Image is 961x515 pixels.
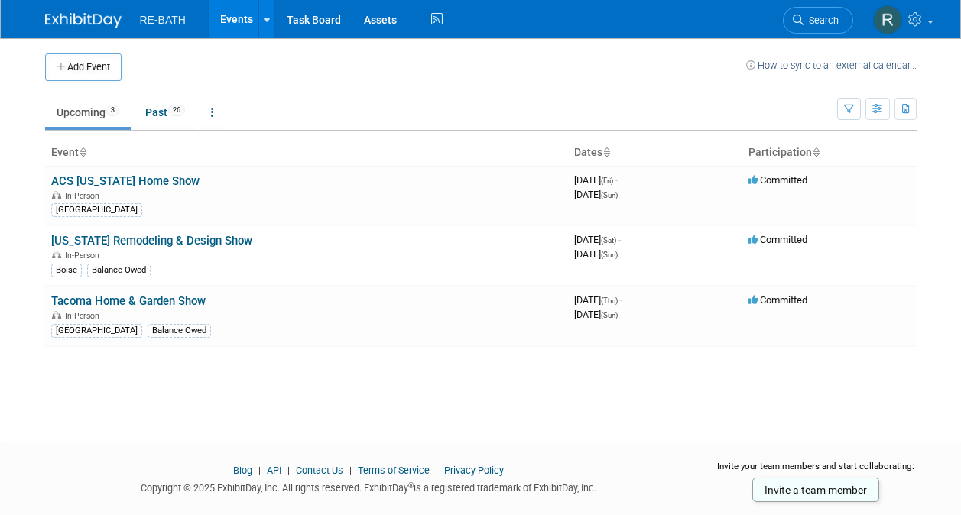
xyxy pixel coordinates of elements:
[574,294,622,306] span: [DATE]
[52,311,61,319] img: In-Person Event
[45,53,122,81] button: Add Event
[51,203,142,217] div: [GEOGRAPHIC_DATA]
[574,248,618,260] span: [DATE]
[752,478,879,502] a: Invite a team member
[574,189,618,200] span: [DATE]
[601,296,618,305] span: (Thu)
[51,174,200,188] a: ACS [US_STATE] Home Show
[346,465,356,476] span: |
[748,294,807,306] span: Committed
[574,309,618,320] span: [DATE]
[267,465,281,476] a: API
[233,465,252,476] a: Blog
[45,98,131,127] a: Upcoming3
[602,146,610,158] a: Sort by Start Date
[168,105,185,116] span: 26
[601,311,618,319] span: (Sun)
[51,234,252,248] a: [US_STATE] Remodeling & Design Show
[601,236,616,245] span: (Sat)
[716,460,917,483] div: Invite your team members and start collaborating:
[51,294,206,308] a: Tacoma Home & Garden Show
[574,174,618,186] span: [DATE]
[45,140,568,166] th: Event
[79,146,86,158] a: Sort by Event Name
[65,251,104,261] span: In-Person
[358,465,430,476] a: Terms of Service
[746,60,917,71] a: How to sync to an external calendar...
[748,234,807,245] span: Committed
[65,191,104,201] span: In-Person
[255,465,265,476] span: |
[106,105,119,116] span: 3
[65,311,104,321] span: In-Person
[51,264,82,277] div: Boise
[51,324,142,338] div: [GEOGRAPHIC_DATA]
[574,234,621,245] span: [DATE]
[444,465,504,476] a: Privacy Policy
[148,324,211,338] div: Balance Owed
[615,174,618,186] span: -
[618,234,621,245] span: -
[432,465,442,476] span: |
[45,478,693,495] div: Copyright © 2025 ExhibitDay, Inc. All rights reserved. ExhibitDay is a registered trademark of Ex...
[45,13,122,28] img: ExhibitDay
[408,481,414,490] sup: ®
[296,465,343,476] a: Contact Us
[812,146,820,158] a: Sort by Participation Type
[568,140,742,166] th: Dates
[134,98,196,127] a: Past26
[601,177,613,185] span: (Fri)
[873,5,902,34] img: Re-Bath Northwest
[140,14,186,26] span: RE-BATH
[620,294,622,306] span: -
[601,251,618,259] span: (Sun)
[783,7,853,34] a: Search
[87,264,151,277] div: Balance Owed
[284,465,294,476] span: |
[804,15,839,26] span: Search
[742,140,917,166] th: Participation
[601,191,618,199] span: (Sun)
[52,251,61,258] img: In-Person Event
[748,174,807,186] span: Committed
[52,191,61,199] img: In-Person Event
